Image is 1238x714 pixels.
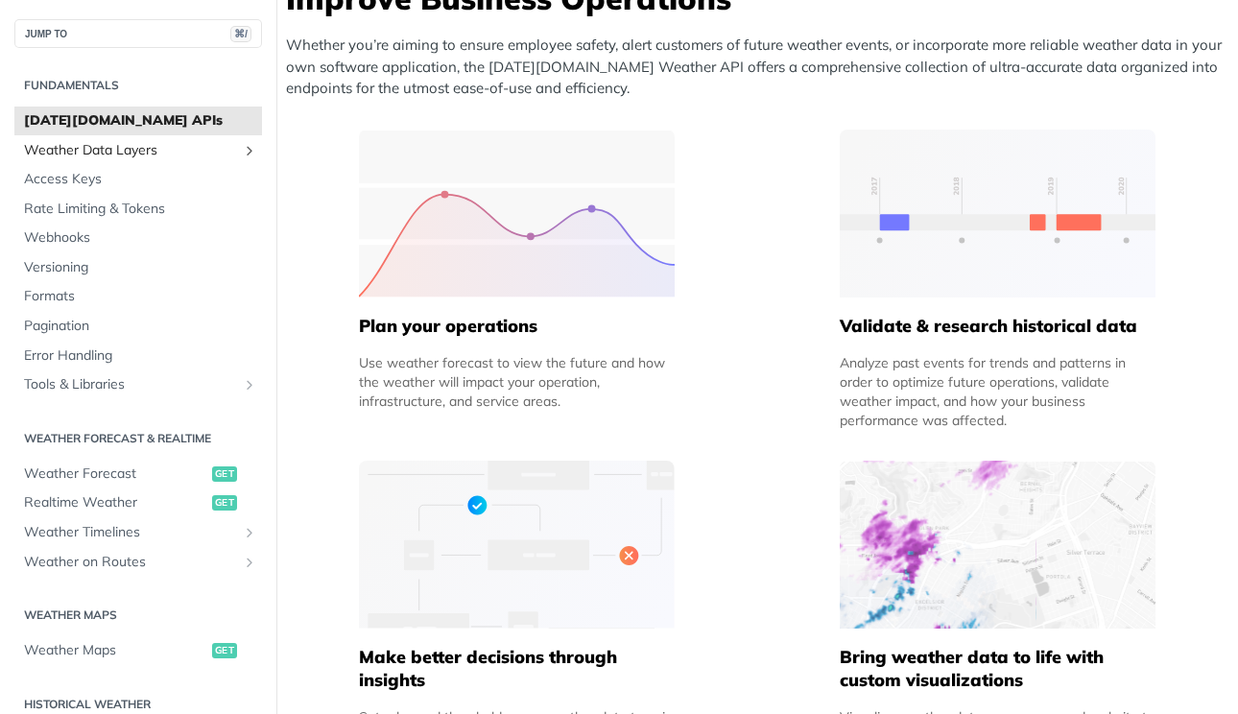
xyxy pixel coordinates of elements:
[14,282,262,311] a: Formats
[24,200,257,219] span: Rate Limiting & Tokens
[840,315,1156,338] h5: Validate & research historical data
[212,495,237,511] span: get
[230,26,251,42] span: ⌘/
[14,548,262,577] a: Weather on RoutesShow subpages for Weather on Routes
[14,430,262,447] h2: Weather Forecast & realtime
[24,523,237,542] span: Weather Timelines
[14,107,262,135] a: [DATE][DOMAIN_NAME] APIs
[24,375,237,394] span: Tools & Libraries
[14,342,262,370] a: Error Handling
[24,111,257,131] span: [DATE][DOMAIN_NAME] APIs
[24,258,257,277] span: Versioning
[14,136,262,165] a: Weather Data LayersShow subpages for Weather Data Layers
[286,35,1238,100] p: Whether you’re aiming to ensure employee safety, alert customers of future weather events, or inc...
[14,488,262,517] a: Realtime Weatherget
[24,170,257,189] span: Access Keys
[14,19,262,48] button: JUMP TO⌘/
[24,493,207,512] span: Realtime Weather
[242,525,257,540] button: Show subpages for Weather Timelines
[242,377,257,393] button: Show subpages for Tools & Libraries
[24,641,207,660] span: Weather Maps
[840,130,1156,297] img: 13d7ca0-group-496-2.svg
[14,370,262,399] a: Tools & LibrariesShow subpages for Tools & Libraries
[840,353,1156,430] div: Analyze past events for trends and patterns in order to optimize future operations, validate weat...
[14,518,262,547] a: Weather TimelinesShow subpages for Weather Timelines
[359,315,676,338] h5: Plan your operations
[14,195,262,224] a: Rate Limiting & Tokens
[14,636,262,665] a: Weather Mapsget
[24,346,257,366] span: Error Handling
[840,646,1156,692] h5: Bring weather data to life with custom visualizations
[14,696,262,713] h2: Historical Weather
[24,141,237,160] span: Weather Data Layers
[24,553,237,572] span: Weather on Routes
[359,353,676,411] div: Use weather forecast to view the future and how the weather will impact your operation, infrastru...
[14,224,262,252] a: Webhooks
[24,228,257,248] span: Webhooks
[14,253,262,282] a: Versioning
[14,460,262,488] a: Weather Forecastget
[14,312,262,341] a: Pagination
[359,130,676,297] img: 39565e8-group-4962x.svg
[24,317,257,336] span: Pagination
[840,461,1156,629] img: 4463876-group-4982x.svg
[359,461,676,629] img: a22d113-group-496-32x.svg
[212,643,237,658] span: get
[359,646,676,692] h5: Make better decisions through insights
[14,165,262,194] a: Access Keys
[14,607,262,624] h2: Weather Maps
[14,77,262,94] h2: Fundamentals
[242,555,257,570] button: Show subpages for Weather on Routes
[212,466,237,482] span: get
[24,287,257,306] span: Formats
[24,464,207,484] span: Weather Forecast
[242,143,257,158] button: Show subpages for Weather Data Layers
